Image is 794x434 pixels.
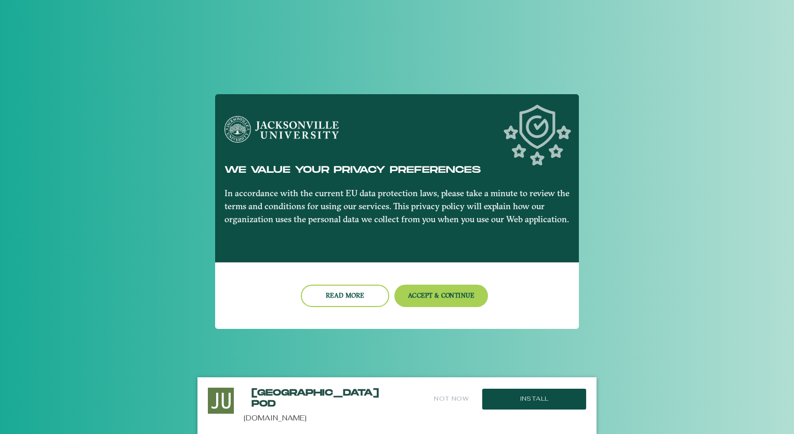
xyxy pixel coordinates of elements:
a: [DOMAIN_NAME] [244,413,307,423]
h2: [GEOGRAPHIC_DATA] POD [252,388,360,409]
img: Jacksonville University logo [224,116,339,143]
p: In accordance with the current EU data protection laws, please take a minute to review the terms ... [224,187,570,226]
button: Not Now [433,388,470,410]
h5: We value your privacy preferences [224,164,570,176]
img: Install this Application? [208,388,234,414]
button: Accept & Continue [394,285,488,307]
button: Install [482,389,586,410]
button: Read more [301,285,389,307]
